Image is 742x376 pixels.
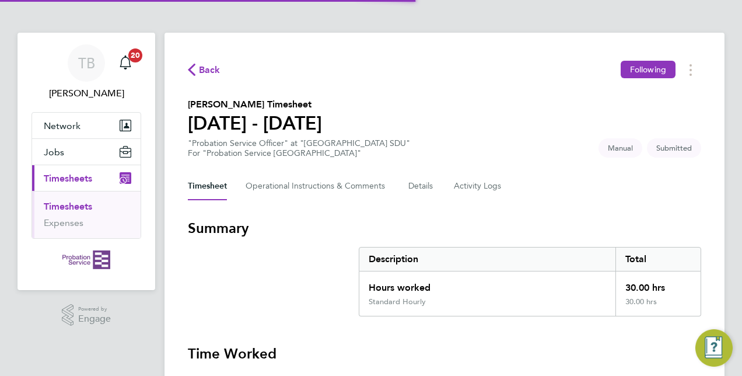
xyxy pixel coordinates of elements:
[32,250,141,269] a: Go to home page
[44,120,80,131] span: Network
[128,48,142,62] span: 20
[32,113,141,138] button: Network
[32,165,141,191] button: Timesheets
[188,112,322,135] h1: [DATE] - [DATE]
[114,44,137,82] a: 20
[44,217,83,228] a: Expenses
[359,271,615,297] div: Hours worked
[32,191,141,238] div: Timesheets
[615,297,701,316] div: 30.00 hrs
[598,138,642,158] span: This timesheet was manually created.
[359,248,615,271] div: Description
[32,86,141,100] span: Thomas Baskerville
[454,172,503,200] button: Activity Logs
[188,172,227,200] button: Timesheet
[615,248,701,271] div: Total
[188,344,701,363] h3: Time Worked
[32,139,141,165] button: Jobs
[246,172,390,200] button: Operational Instructions & Comments
[32,44,141,100] a: TB[PERSON_NAME]
[44,173,92,184] span: Timesheets
[359,247,701,316] div: Summary
[17,33,155,290] nav: Main navigation
[44,147,64,158] span: Jobs
[369,297,426,307] div: Standard Hourly
[188,219,701,238] h3: Summary
[621,61,675,78] button: Following
[615,271,701,297] div: 30.00 hrs
[44,201,92,212] a: Timesheets
[647,138,701,158] span: This timesheet is Submitted.
[62,250,110,269] img: probationservice-logo-retina.png
[78,314,111,324] span: Engage
[695,329,733,367] button: Engage Resource Center
[408,172,435,200] button: Details
[188,138,410,158] div: "Probation Service Officer" at "[GEOGRAPHIC_DATA] SDU"
[630,64,666,75] span: Following
[188,148,410,158] div: For "Probation Service [GEOGRAPHIC_DATA]"
[78,55,95,71] span: TB
[188,98,322,112] h2: [PERSON_NAME] Timesheet
[78,304,111,314] span: Powered by
[680,61,701,79] button: Timesheets Menu
[62,304,111,326] a: Powered byEngage
[199,63,220,77] span: Back
[188,62,220,77] button: Back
